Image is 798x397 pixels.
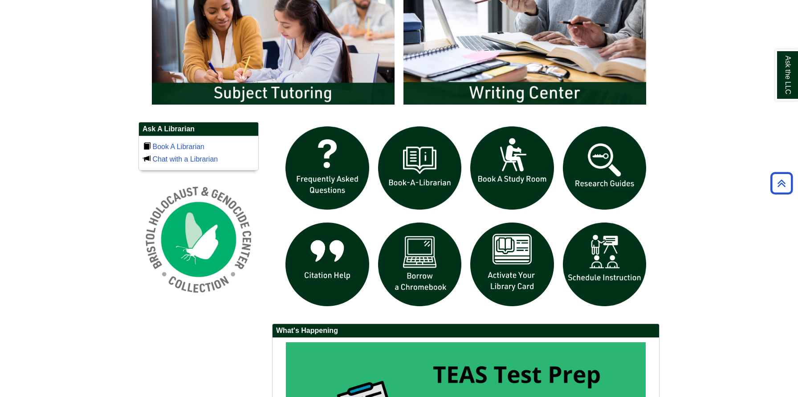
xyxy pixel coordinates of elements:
img: Borrow a chromebook icon links to the borrow a chromebook web page [374,218,466,311]
img: Holocaust and Genocide Collection [138,179,259,300]
img: Research Guides icon links to research guides web page [558,122,651,215]
div: slideshow [281,122,651,315]
img: Book a Librarian icon links to book a librarian web page [374,122,466,215]
h2: Ask A Librarian [139,122,258,136]
img: frequently asked questions [281,122,374,215]
h2: What's Happening [273,324,659,338]
img: For faculty. Schedule Library Instruction icon links to form. [558,218,651,311]
a: Chat with a Librarian [152,155,218,163]
a: Book A Librarian [152,143,204,150]
a: Back to Top [767,177,796,189]
img: activate Library Card icon links to form to activate student ID into library card [466,218,558,311]
img: book a study room icon links to book a study room web page [466,122,558,215]
img: citation help icon links to citation help guide page [281,218,374,311]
